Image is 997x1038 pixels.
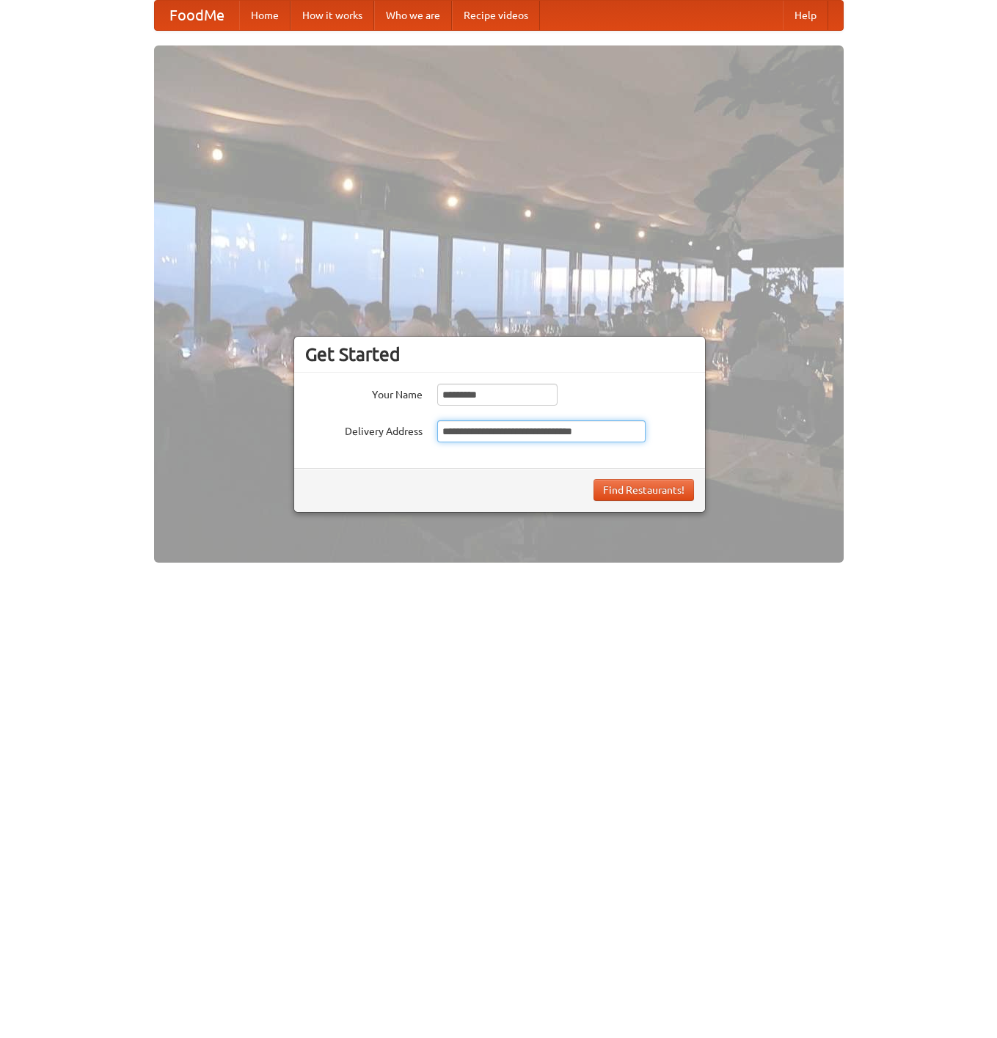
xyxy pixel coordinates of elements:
label: Delivery Address [305,420,423,439]
a: FoodMe [155,1,239,30]
button: Find Restaurants! [594,479,694,501]
a: Home [239,1,291,30]
a: Help [783,1,828,30]
a: Recipe videos [452,1,540,30]
label: Your Name [305,384,423,402]
h3: Get Started [305,343,694,365]
a: How it works [291,1,374,30]
a: Who we are [374,1,452,30]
